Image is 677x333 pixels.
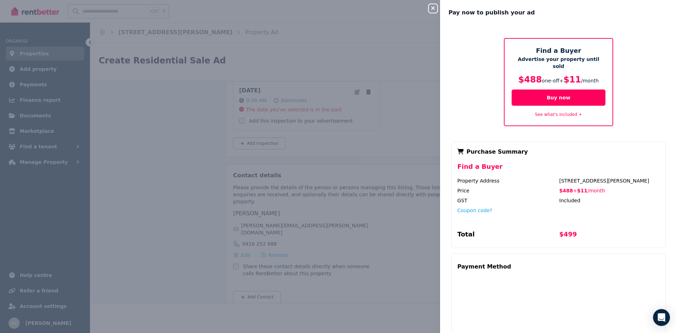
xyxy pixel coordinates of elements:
div: Purchase Summary [457,148,660,156]
span: $11 [577,188,587,193]
span: / month [587,188,605,193]
button: Buy now [512,90,605,106]
span: one-off [542,78,560,84]
div: Total [457,229,558,242]
div: GST [457,197,558,204]
a: See what's included + [535,112,582,117]
span: $488 [518,75,542,85]
div: Property Address [457,177,558,184]
div: $499 [559,229,660,242]
button: Coupon code? [457,207,492,214]
span: $488 [559,188,573,193]
h5: Find a Buyer [512,46,605,56]
div: [STREET_ADDRESS][PERSON_NAME] [559,177,660,184]
div: Price [457,187,558,194]
span: $11 [563,75,581,85]
span: + [573,188,577,193]
div: Included [559,197,660,204]
div: Open Intercom Messenger [653,309,670,326]
span: Pay now to publish your ad [449,8,535,17]
span: / month [581,78,599,84]
p: Advertise your property until sold [512,56,605,70]
span: + [559,78,563,84]
div: Payment Method [457,260,511,274]
div: Find a Buyer [457,162,660,177]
